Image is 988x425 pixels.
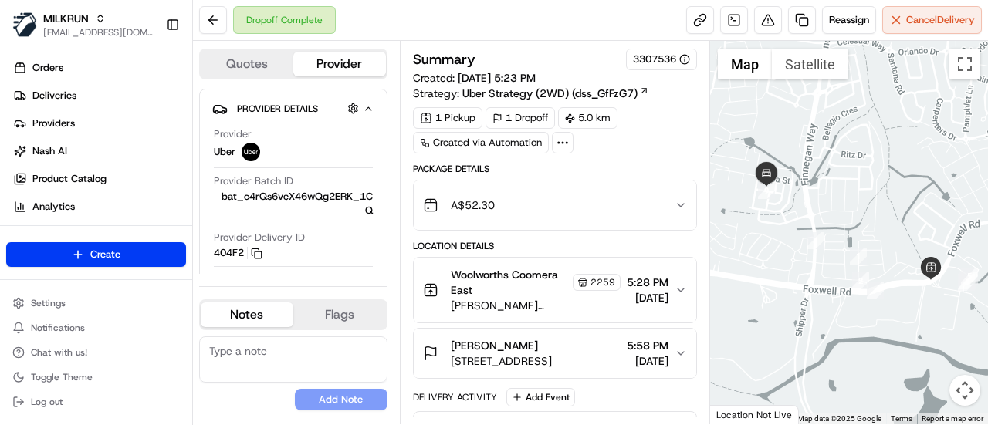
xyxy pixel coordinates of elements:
span: [PERSON_NAME][STREET_ADDRESS] [451,298,621,313]
button: Create [6,242,186,267]
span: Provider Delivery ID [214,231,305,245]
span: Create [90,248,120,261]
button: Notifications [6,317,186,339]
span: Chat with us! [31,346,87,359]
a: Open this area in Google Maps (opens a new window) [714,404,765,424]
div: Location Not Live [710,405,799,424]
span: Provider Details [237,103,318,115]
span: [STREET_ADDRESS] [451,353,552,369]
div: 1 [850,248,867,265]
button: 3307536 [633,52,690,66]
div: 8 [807,232,824,249]
button: [EMAIL_ADDRESS][DOMAIN_NAME] [43,26,154,39]
span: Woolworths Coomera East [451,267,570,298]
div: Strategy: [413,86,649,101]
button: Flags [293,302,386,327]
a: Created via Automation [413,132,549,153]
span: Settings [31,297,66,309]
span: Created: [413,70,536,86]
button: Settings [6,292,186,314]
span: [DATE] [627,353,668,369]
button: Provider [293,52,386,76]
button: Notes [201,302,293,327]
div: 5.0 km [558,107,617,129]
button: MILKRUNMILKRUN[EMAIL_ADDRESS][DOMAIN_NAME] [6,6,160,43]
h3: Summary [413,52,475,66]
button: Show satellite imagery [772,49,848,79]
span: Toggle Theme [31,371,93,383]
span: Provider Batch ID [214,174,293,188]
img: uber-new-logo.jpeg [242,143,260,161]
button: Chat with us! [6,342,186,363]
span: Deliveries [32,89,76,103]
div: 1 Pickup [413,107,482,129]
button: Add Event [506,388,575,406]
a: Uber Strategy (2WD) (dss_GfFzG7) [462,86,649,101]
span: Analytics [32,200,75,214]
span: 2259 [590,276,615,288]
button: Toggle fullscreen view [949,49,980,79]
span: Map data ©2025 Google [797,414,881,423]
button: 404F2 [214,246,262,260]
span: Product Catalog [32,172,107,186]
a: Providers [6,111,192,136]
div: Location Details [413,240,697,252]
span: Notifications [31,322,85,334]
a: Analytics [6,194,192,219]
img: Google [714,404,765,424]
img: MILKRUN [12,12,37,37]
a: Deliveries [6,83,192,108]
button: Log out [6,391,186,413]
button: Toggle Theme [6,366,186,388]
a: Product Catalog [6,167,192,191]
span: Providers [32,116,75,130]
span: Uber Strategy (2WD) (dss_GfFzG7) [462,86,638,101]
div: 4 [958,274,975,291]
div: Delivery Activity [413,391,497,403]
div: 5 [961,268,978,285]
span: Orders [32,61,63,75]
a: Orders [6,56,192,80]
button: Provider Details [212,96,374,121]
a: Nash AI [6,139,192,164]
span: Uber [214,145,235,159]
span: [PERSON_NAME] [451,338,538,353]
span: Cancel Delivery [906,13,975,27]
div: 9 [758,182,775,199]
span: Log out [31,396,63,408]
a: Terms [891,414,912,423]
span: [DATE] 5:23 PM [458,71,536,85]
span: bat_c4rQs6veX46wQg2ERK_1CQ [214,190,373,218]
span: Price [214,273,237,287]
button: CancelDelivery [882,6,982,34]
span: 5:28 PM [627,275,668,290]
a: Report a map error [922,414,983,423]
button: A$52.30 [414,180,696,230]
div: 1 Dropoff [486,107,555,129]
div: 7 [867,282,884,299]
button: Map camera controls [949,375,980,406]
button: Woolworths Coomera East2259[PERSON_NAME][STREET_ADDRESS]5:28 PM[DATE] [414,258,696,322]
div: Package Details [413,163,697,175]
span: 5:58 PM [627,338,668,353]
div: 2 [852,272,869,289]
span: Reassign [829,13,869,27]
button: MILKRUN [43,11,89,26]
span: Provider [214,127,252,141]
div: 3 [959,272,976,289]
button: Show street map [718,49,772,79]
span: [DATE] [627,290,668,305]
button: Quotes [201,52,293,76]
span: A$52.30 [451,197,495,213]
button: [PERSON_NAME][STREET_ADDRESS]5:58 PM[DATE] [414,329,696,378]
span: Nash AI [32,144,67,158]
button: Reassign [822,6,876,34]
